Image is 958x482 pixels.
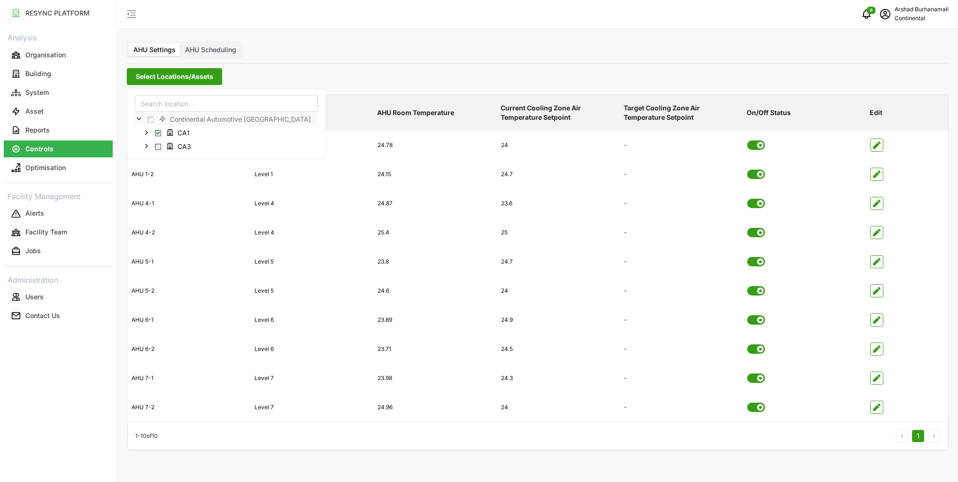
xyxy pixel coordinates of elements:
[136,69,213,85] span: Select Locations/Assets
[912,430,924,442] button: 1
[497,338,619,361] div: 24.5
[25,144,54,154] p: Controls
[128,250,250,273] div: AHU 5-1
[25,8,90,18] p: RESYNC PLATFORM
[251,338,373,361] div: Level 6
[4,158,113,177] a: Optimisation
[135,95,318,112] input: Search location...
[497,221,619,244] div: 25
[4,243,113,260] button: Jobs
[4,224,113,241] button: Facility Team
[128,338,250,361] div: AHU 6-2
[25,209,44,218] p: Alerts
[499,96,618,130] p: Current Cooling Zone Air Temperature Setpoint
[4,103,113,120] button: Asset
[374,338,496,361] div: 23.71
[128,309,250,332] div: AHU 6-1
[4,121,113,140] a: Reports
[497,163,619,186] div: 24.7
[620,163,742,186] div: -
[4,64,113,83] a: Building
[4,159,113,176] button: Optimisation
[25,50,66,60] p: Organisation
[620,396,742,419] div: -
[857,5,876,23] button: notifications
[497,309,619,332] div: 24.9
[374,280,496,303] div: 24.6
[25,125,50,135] p: Reports
[4,5,113,22] button: RESYNC PLATFORM
[251,163,373,186] div: Level 1
[251,221,373,244] div: Level 4
[4,65,113,82] button: Building
[4,84,113,101] button: System
[4,204,113,223] a: Alerts
[25,227,67,237] p: Facility Team
[128,280,250,303] div: AHU 5-2
[374,396,496,419] div: 24.96
[4,307,113,324] button: Contact Us
[4,102,113,121] a: Asset
[162,140,198,151] span: CA3
[622,96,741,130] p: Target Cooling Zone Air Temperature Setpoint
[251,309,373,332] div: Level 6
[620,192,742,215] div: -
[4,306,113,325] a: Contact Us
[251,280,373,303] div: Level 5
[25,88,49,97] p: System
[375,101,494,125] p: AHU Room Temperature
[133,46,176,54] span: AHU Settings
[25,246,41,256] p: Jobs
[128,163,250,186] div: AHU 1-2
[25,163,66,172] p: Optimisation
[162,127,196,138] span: CA1
[251,192,373,215] div: Level 4
[4,140,113,158] a: Controls
[25,107,44,116] p: Asset
[374,221,496,244] div: 25.4
[128,192,250,215] div: AHU 4-1
[4,30,113,44] p: Analysis
[135,432,158,441] p: 1 - 10 of 10
[745,101,864,125] p: On/Off Status
[4,242,113,261] a: Jobs
[620,367,742,390] div: -
[4,272,113,286] p: Administration
[374,163,496,186] div: 24.15
[620,221,742,244] div: -
[4,189,113,202] p: Facility Management
[4,4,113,23] a: RESYNC PLATFORM
[178,128,190,138] span: CA1
[895,5,949,14] p: Arshad Burhanamali
[128,396,250,419] div: AHU 7-2
[251,250,373,273] div: Level 5
[868,101,946,125] p: Edit
[127,68,222,85] button: Select Locations/Assets
[620,338,742,361] div: -
[374,134,496,157] div: 24.78
[25,311,60,320] p: Contact Us
[4,140,113,157] button: Controls
[374,367,496,390] div: 23.98
[25,69,51,78] p: Building
[4,288,113,305] button: Users
[497,367,619,390] div: 24.3
[185,46,236,54] span: AHU Scheduling
[128,367,250,390] div: AHU 7-1
[155,130,161,136] span: Select CA1
[4,205,113,222] button: Alerts
[374,192,496,215] div: 24.87
[4,46,113,64] a: Organisation
[497,396,619,419] div: 24
[497,250,619,273] div: 24.7
[497,280,619,303] div: 24
[497,134,619,157] div: 24
[155,113,317,124] span: Continental Automotive Singapore
[4,288,113,306] a: Users
[251,396,373,419] div: Level 7
[155,143,161,149] span: Select CA3
[25,292,44,302] p: Users
[4,122,113,139] button: Reports
[620,280,742,303] div: -
[127,89,326,159] div: Select Locations/Assets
